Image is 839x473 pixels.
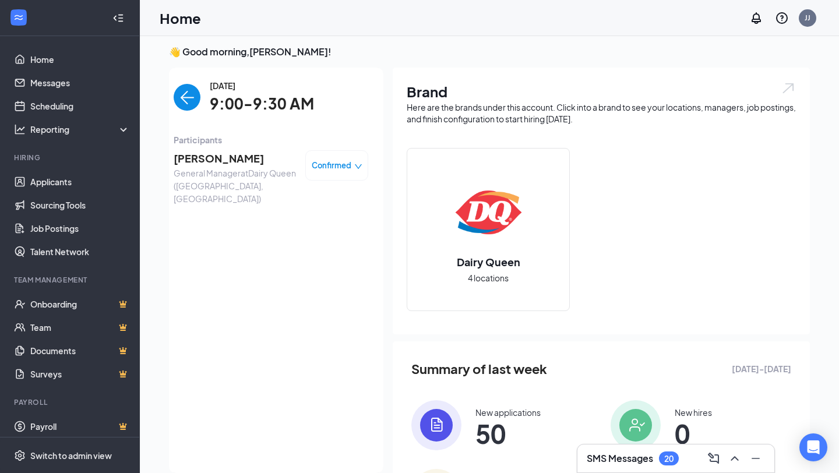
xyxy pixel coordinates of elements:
[728,451,742,465] svg: ChevronUp
[30,292,130,316] a: OnboardingCrown
[354,163,362,171] span: down
[30,339,130,362] a: DocumentsCrown
[30,48,130,71] a: Home
[174,84,200,111] button: back-button
[112,12,124,24] svg: Collapse
[13,12,24,23] svg: WorkstreamLogo
[664,454,674,464] div: 20
[174,167,296,205] span: General Manager at Dairy Queen ([GEOGRAPHIC_DATA], [GEOGRAPHIC_DATA])
[160,8,201,28] h1: Home
[169,45,810,58] h3: 👋 Good morning, [PERSON_NAME] !
[174,133,368,146] span: Participants
[210,92,314,116] span: 9:00-9:30 AM
[675,423,712,444] span: 0
[451,175,526,250] img: Dairy Queen
[725,449,744,468] button: ChevronUp
[749,11,763,25] svg: Notifications
[411,400,461,450] img: icon
[732,362,791,375] span: [DATE] - [DATE]
[749,451,763,465] svg: Minimize
[799,433,827,461] div: Open Intercom Messenger
[407,82,796,101] h1: Brand
[14,275,128,285] div: Team Management
[611,400,661,450] img: icon
[14,153,128,163] div: Hiring
[704,449,723,468] button: ComposeMessage
[30,450,112,461] div: Switch to admin view
[174,150,296,167] span: [PERSON_NAME]
[30,362,130,386] a: SurveysCrown
[14,123,26,135] svg: Analysis
[587,452,653,465] h3: SMS Messages
[475,423,541,444] span: 50
[30,217,130,240] a: Job Postings
[475,407,541,418] div: New applications
[14,397,128,407] div: Payroll
[407,101,796,125] div: Here are the brands under this account. Click into a brand to see your locations, managers, job p...
[30,94,130,118] a: Scheduling
[14,450,26,461] svg: Settings
[445,255,532,269] h2: Dairy Queen
[30,71,130,94] a: Messages
[30,240,130,263] a: Talent Network
[30,415,130,438] a: PayrollCrown
[746,449,765,468] button: Minimize
[30,123,131,135] div: Reporting
[30,316,130,339] a: TeamCrown
[312,160,351,171] span: Confirmed
[30,170,130,193] a: Applicants
[707,451,721,465] svg: ComposeMessage
[210,79,314,92] span: [DATE]
[30,193,130,217] a: Sourcing Tools
[781,82,796,95] img: open.6027fd2a22e1237b5b06.svg
[805,13,810,23] div: JJ
[775,11,789,25] svg: QuestionInfo
[468,271,509,284] span: 4 locations
[411,359,547,379] span: Summary of last week
[675,407,712,418] div: New hires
